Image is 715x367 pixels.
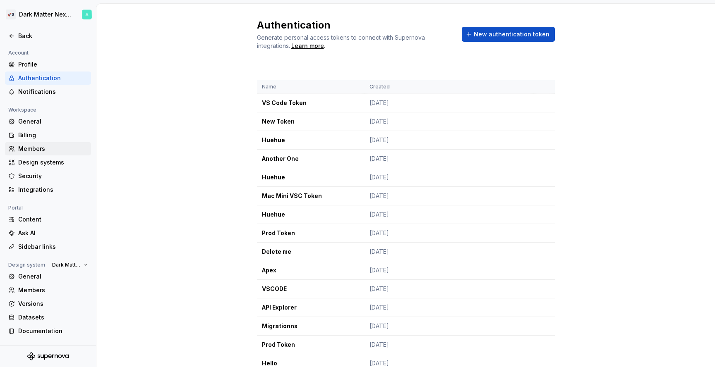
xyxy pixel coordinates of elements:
[257,34,427,49] span: Generate personal access tokens to connect with Supernova integrations.
[365,280,533,298] td: [DATE]
[52,262,81,268] span: Dark Matter Next Gen
[5,85,91,98] a: Notifications
[18,131,88,139] div: Billing
[474,30,549,38] span: New authentication token
[257,261,365,280] td: Apex
[365,112,533,131] td: [DATE]
[257,243,365,261] td: Delete me
[5,270,91,283] a: General
[18,172,88,180] div: Security
[257,112,365,131] td: New Token
[18,32,88,40] div: Back
[6,10,16,19] div: 🚀S
[365,243,533,261] td: [DATE]
[257,280,365,298] td: VSCODE
[5,183,91,196] a: Integrations
[5,48,32,58] div: Account
[365,150,533,168] td: [DATE]
[5,105,40,115] div: Workspace
[18,117,88,126] div: General
[257,336,365,354] td: Prod Token
[5,240,91,253] a: Sidebar links
[257,80,365,94] th: Name
[5,58,91,71] a: Profile
[18,74,88,82] div: Authentication
[18,145,88,153] div: Members
[365,80,533,94] th: Created
[257,205,365,224] td: Huehue
[365,131,533,150] td: [DATE]
[5,115,91,128] a: General
[365,298,533,317] td: [DATE]
[82,10,92,19] img: Artem
[257,168,365,187] td: Huehue
[18,300,88,308] div: Versions
[257,187,365,205] td: Mac Mini VSC Token
[365,187,533,205] td: [DATE]
[257,298,365,317] td: API Explorer
[18,272,88,281] div: General
[257,317,365,336] td: Migrationns
[18,158,88,167] div: Design systems
[257,150,365,168] td: Another One
[5,226,91,240] a: Ask AI
[27,352,69,360] svg: Supernova Logo
[18,243,88,251] div: Sidebar links
[5,297,91,310] a: Versions
[5,29,91,43] a: Back
[290,43,325,49] span: .
[2,5,94,24] button: 🚀SDark Matter Next GenArtem
[365,317,533,336] td: [DATE]
[5,156,91,169] a: Design systems
[5,284,91,297] a: Members
[257,131,365,150] td: Huehue
[365,168,533,187] td: [DATE]
[257,94,365,112] td: VS Code Token
[5,129,91,142] a: Billing
[18,215,88,224] div: Content
[365,224,533,243] td: [DATE]
[5,71,91,85] a: Authentication
[18,88,88,96] div: Notifications
[5,324,91,338] a: Documentation
[18,186,88,194] div: Integrations
[365,261,533,280] td: [DATE]
[257,19,452,32] h2: Authentication
[5,203,26,213] div: Portal
[18,313,88,322] div: Datasets
[257,224,365,243] td: Prod Token
[5,213,91,226] a: Content
[462,27,555,42] button: New authentication token
[291,42,324,50] a: Learn more
[18,286,88,294] div: Members
[5,169,91,183] a: Security
[365,94,533,112] td: [DATE]
[19,10,72,19] div: Dark Matter Next Gen
[365,205,533,224] td: [DATE]
[18,60,88,69] div: Profile
[18,229,88,237] div: Ask AI
[18,327,88,335] div: Documentation
[5,260,48,270] div: Design system
[5,142,91,155] a: Members
[365,336,533,354] td: [DATE]
[5,311,91,324] a: Datasets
